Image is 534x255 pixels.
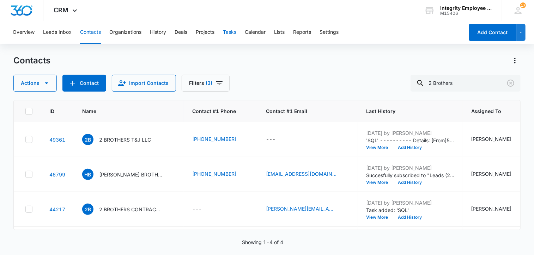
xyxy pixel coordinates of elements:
div: Name - 2 BROTHERS T&J LLC - Select to Edit Field [82,134,164,145]
div: Name - Hein BROTHERS LLC - Select to Edit Field [82,169,175,180]
button: Deals [175,21,187,44]
button: Add History [393,145,427,150]
button: View More [366,145,393,150]
span: 2B [82,204,93,215]
button: Filters [182,75,230,92]
span: ID [49,107,55,115]
button: Projects [196,21,214,44]
div: Contact #1 Email - jim.summerfield@2brothersllc.com - Select to Edit Field [266,205,349,213]
p: 2 BROTHERS CONTRACTING LLC [99,206,163,213]
button: Settings [320,21,339,44]
input: Search Contacts [411,75,521,92]
p: 2 BROTHERS T&J LLC [99,136,151,143]
p: [PERSON_NAME] BROTHERS LLC [99,171,163,178]
div: Assigned To - Dan Valentino - Select to Edit Field [471,135,524,144]
div: Assigned To - Dan Valentino - Select to Edit Field [471,205,524,213]
a: Navigate to contact details page for 2 BROTHERS CONTRACTING LLC [49,206,65,212]
div: Contact #1 Email - - Select to Edit Field [266,135,288,144]
p: 'SQL' ---------- Details: [From]5/28- [PERSON_NAME] needs work comp and is having me send numbers... [366,137,454,144]
button: Clear [505,77,516,89]
span: HB [82,169,93,180]
div: [PERSON_NAME] [471,170,512,178]
button: Add Contact [469,24,516,41]
span: Assigned To [471,107,514,115]
span: 2B [82,134,93,145]
a: [PHONE_NUMBER] [192,135,236,143]
p: Task added: 'SQL' [366,206,454,214]
span: Name [82,107,165,115]
span: CRM [54,6,69,14]
a: [PERSON_NAME][EMAIL_ADDRESS][PERSON_NAME][DOMAIN_NAME] [266,205,336,212]
div: Name - 2 BROTHERS CONTRACTING LLC - Select to Edit Field [82,204,175,215]
button: Reports [293,21,311,44]
button: Lists [274,21,285,44]
div: Contact #1 Email - divina@heinbrothers.com - Select to Edit Field [266,170,349,179]
button: Contacts [80,21,101,44]
div: notifications count [520,2,526,8]
button: History [150,21,166,44]
div: Contact #1 Phone - (239) 300-8868 - Select to Edit Field [192,170,249,179]
h1: Contacts [13,55,50,66]
button: Organizations [109,21,141,44]
p: Showing 1-4 of 4 [242,238,283,246]
button: Add Contact [62,75,106,92]
button: Calendar [245,21,266,44]
div: [PERSON_NAME] [471,205,512,212]
span: Contact #1 Phone [192,107,249,115]
button: View More [366,180,393,185]
p: [DATE] by [PERSON_NAME] [366,129,454,137]
div: Contact #1 Phone - (727) 244-9296 - Select to Edit Field [192,135,249,144]
a: Navigate to contact details page for 2 BROTHERS T&J LLC [49,137,65,143]
span: (3) [206,81,212,86]
button: Actions [509,55,521,66]
p: Succesfully subscribed to "Leads (2) ". [366,172,454,179]
div: Assigned To - Dan Valentino - Select to Edit Field [471,170,524,179]
button: View More [366,215,393,219]
p: [DATE] by [PERSON_NAME] [366,164,454,172]
a: [PHONE_NUMBER] [192,170,236,178]
button: Add History [393,180,427,185]
button: Leads Inbox [43,21,72,44]
div: account name [440,5,492,11]
p: [DATE] by [PERSON_NAME] [366,199,454,206]
div: account id [440,11,492,16]
span: 17 [520,2,526,8]
button: Add History [393,215,427,219]
div: --- [192,205,202,213]
div: --- [266,135,275,144]
div: Contact #1 Phone - - Select to Edit Field [192,205,214,213]
span: Contact #1 Email [266,107,349,115]
a: Navigate to contact details page for Hein BROTHERS LLC [49,172,65,178]
a: [EMAIL_ADDRESS][DOMAIN_NAME] [266,170,336,178]
span: Last History [366,107,444,115]
button: Tasks [223,21,236,44]
button: Overview [13,21,35,44]
button: Import Contacts [112,75,176,92]
div: [PERSON_NAME] [471,135,512,143]
button: Actions [13,75,57,92]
